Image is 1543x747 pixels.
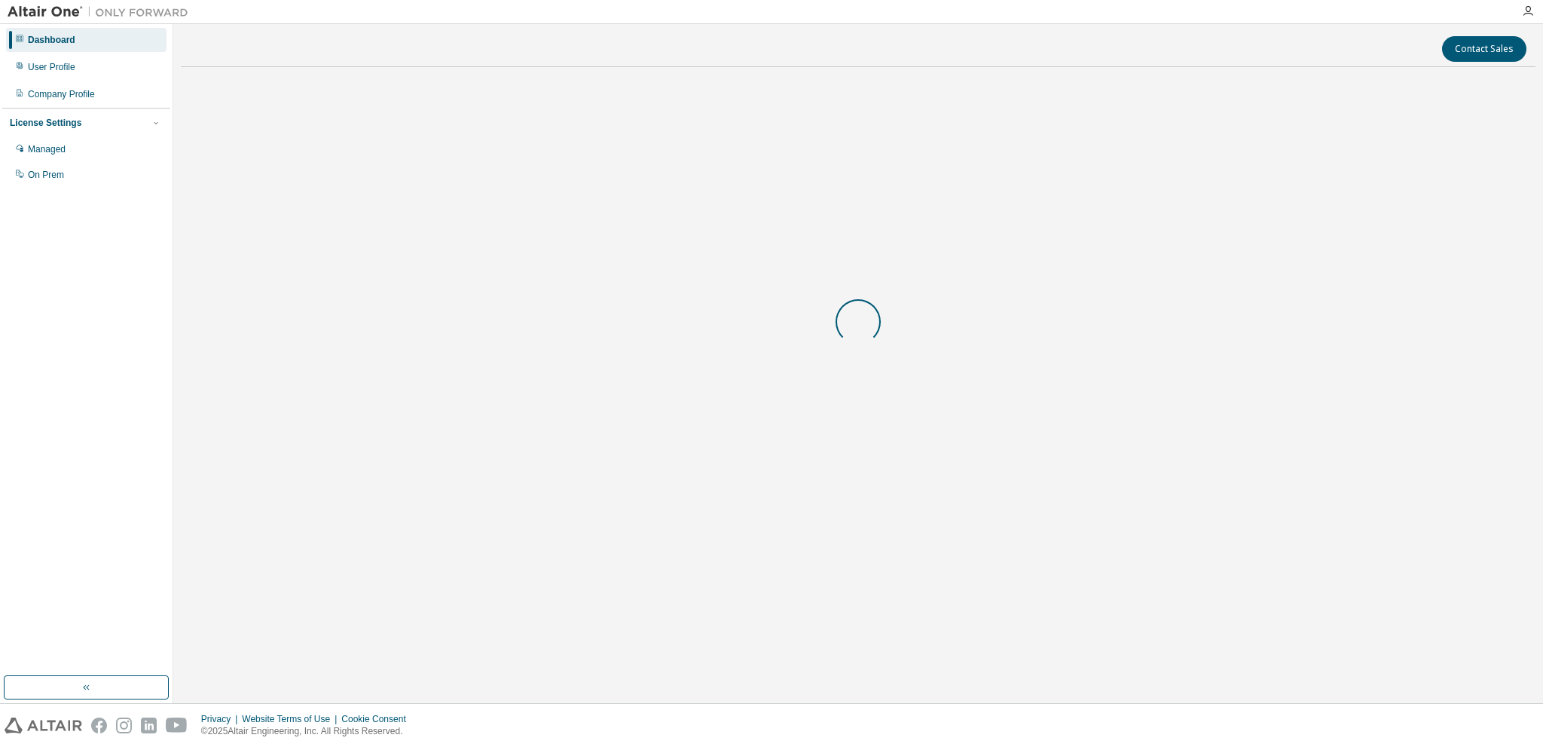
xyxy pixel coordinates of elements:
div: Privacy [201,713,242,725]
div: Cookie Consent [341,713,414,725]
img: facebook.svg [91,718,107,733]
div: Company Profile [28,88,95,100]
div: Website Terms of Use [242,713,341,725]
img: Altair One [8,5,196,20]
p: © 2025 Altair Engineering, Inc. All Rights Reserved. [201,725,415,738]
button: Contact Sales [1442,36,1526,62]
img: altair_logo.svg [5,718,82,733]
div: User Profile [28,61,75,73]
div: On Prem [28,169,64,181]
img: linkedin.svg [141,718,157,733]
img: youtube.svg [166,718,188,733]
div: Dashboard [28,34,75,46]
div: License Settings [10,117,81,129]
div: Managed [28,143,66,155]
img: instagram.svg [116,718,132,733]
